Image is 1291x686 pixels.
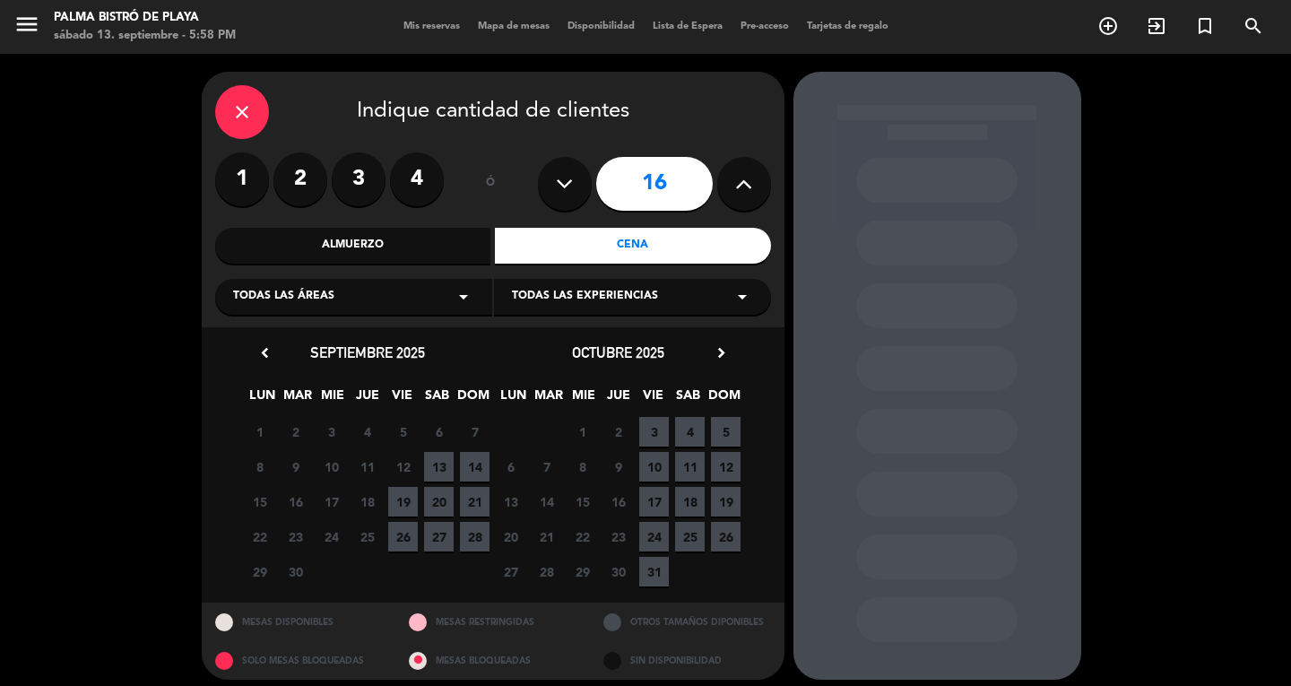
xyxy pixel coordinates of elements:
span: 26 [388,522,418,551]
span: Mis reservas [394,22,469,31]
span: 2 [603,417,633,447]
i: menu [13,11,40,38]
span: 1 [245,417,274,447]
span: VIE [387,385,417,414]
label: 1 [215,152,269,206]
span: 17 [316,487,346,517]
i: close [231,101,253,123]
span: 12 [388,452,418,482]
span: 3 [316,417,346,447]
span: 13 [424,452,454,482]
div: Indique cantidad de clientes [215,85,771,139]
span: 13 [496,487,525,517]
span: Todas las áreas [233,288,334,306]
i: chevron_left [256,343,274,362]
i: arrow_drop_down [732,286,753,308]
div: ó [462,152,520,215]
span: 10 [639,452,669,482]
span: 28 [532,557,561,586]
i: turned_in_not [1194,15,1216,37]
span: JUE [352,385,382,414]
span: 5 [711,417,741,447]
div: Almuerzo [215,228,491,264]
span: 5 [388,417,418,447]
label: 4 [390,152,444,206]
span: Mapa de mesas [469,22,559,31]
span: 4 [675,417,705,447]
span: 9 [603,452,633,482]
i: exit_to_app [1146,15,1167,37]
span: MAR [282,385,312,414]
span: 11 [675,452,705,482]
span: 29 [568,557,597,586]
span: SAB [422,385,452,414]
span: 12 [711,452,741,482]
span: octubre 2025 [572,343,664,361]
span: 20 [496,522,525,551]
button: menu [13,11,40,44]
span: 28 [460,522,490,551]
div: sábado 13. septiembre - 5:58 PM [54,27,236,45]
span: 16 [281,487,310,517]
span: DOM [708,385,738,414]
span: Disponibilidad [559,22,644,31]
span: 22 [568,522,597,551]
span: 25 [675,522,705,551]
div: Cena [495,228,771,264]
span: 17 [639,487,669,517]
span: 3 [639,417,669,447]
span: 24 [316,522,346,551]
span: 30 [281,557,310,586]
span: 23 [603,522,633,551]
span: VIE [638,385,668,414]
span: JUE [603,385,633,414]
span: 11 [352,452,382,482]
span: 30 [603,557,633,586]
span: 9 [281,452,310,482]
span: LUN [247,385,277,414]
i: search [1243,15,1264,37]
span: 4 [352,417,382,447]
div: MESAS DISPONIBLES [202,603,396,641]
span: 27 [424,522,454,551]
span: 22 [245,522,274,551]
span: 21 [532,522,561,551]
span: 10 [316,452,346,482]
span: Lista de Espera [644,22,732,31]
i: arrow_drop_down [453,286,474,308]
span: 19 [388,487,418,517]
span: 14 [532,487,561,517]
span: 29 [245,557,274,586]
span: 14 [460,452,490,482]
span: LUN [498,385,528,414]
span: 8 [568,452,597,482]
div: SIN DISPONIBILIDAD [590,641,784,680]
span: 8 [245,452,274,482]
span: 21 [460,487,490,517]
span: Pre-acceso [732,22,798,31]
span: MIE [568,385,598,414]
span: 15 [245,487,274,517]
div: OTROS TAMAÑOS DIPONIBLES [590,603,784,641]
span: 7 [460,417,490,447]
span: MAR [533,385,563,414]
span: 18 [352,487,382,517]
span: septiembre 2025 [310,343,425,361]
span: 25 [352,522,382,551]
span: Tarjetas de regalo [798,22,897,31]
span: 16 [603,487,633,517]
span: SAB [673,385,703,414]
div: MESAS RESTRINGIDAS [395,603,590,641]
span: Todas las experiencias [512,288,658,306]
span: 27 [496,557,525,586]
span: 24 [639,522,669,551]
span: 23 [281,522,310,551]
span: DOM [457,385,487,414]
span: 26 [711,522,741,551]
span: 18 [675,487,705,517]
label: 3 [332,152,386,206]
span: 6 [496,452,525,482]
span: 1 [568,417,597,447]
span: 2 [281,417,310,447]
div: SOLO MESAS BLOQUEADAS [202,641,396,680]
